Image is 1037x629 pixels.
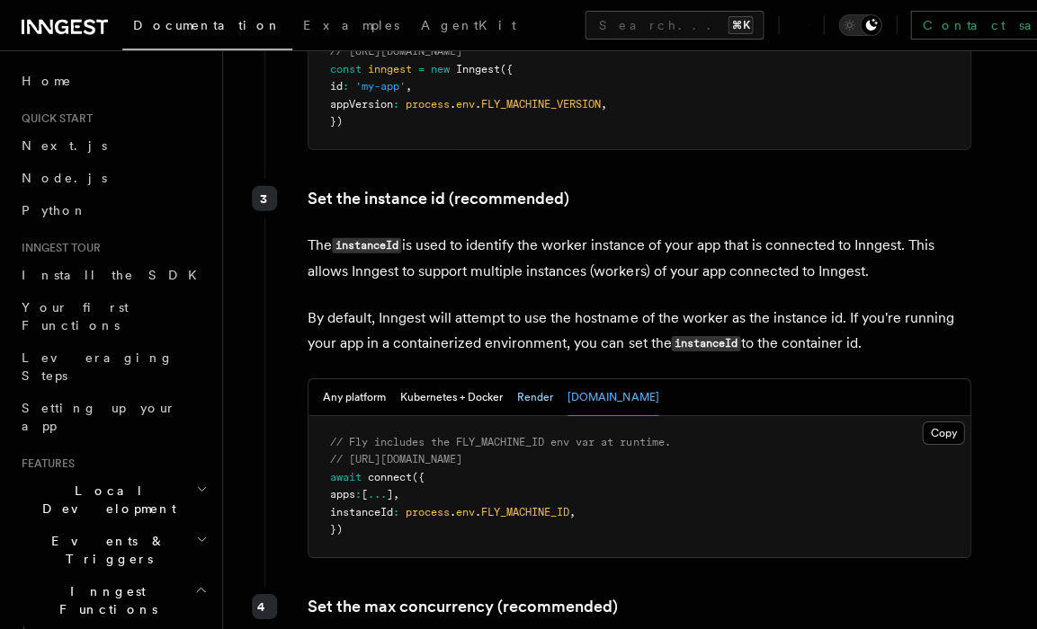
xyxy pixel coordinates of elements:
span: Examples [303,18,399,32]
span: AgentKit [421,18,516,32]
span: . [475,98,481,111]
button: Kubernetes + Docker [400,379,503,416]
span: , [569,506,576,518]
span: // [URL][DOMAIN_NAME] [330,45,462,58]
button: Local Development [14,474,211,525]
span: Setting up your app [22,401,176,433]
span: inngest [368,63,412,75]
button: Inngest Functions [14,575,211,625]
code: instanceId [671,336,740,351]
kbd: ⌘K [728,16,753,34]
a: Examples [292,5,410,49]
span: const [330,63,362,75]
span: }) [330,115,343,128]
span: apps [330,488,355,501]
span: Home [22,72,72,90]
span: , [406,80,412,93]
span: // Fly includes the FLY_MACHINE_ID env var at runtime. [330,436,670,448]
span: FLY_MACHINE_VERSION [481,98,601,111]
span: FLY_MACHINE_ID [481,506,569,518]
span: appVersion [330,98,393,111]
span: ] [387,488,393,501]
code: instanceId [332,238,401,253]
span: ... [368,488,387,501]
p: The is used to identify the worker instance of your app that is connected to Inngest. This allows... [308,233,970,284]
span: id [330,80,343,93]
span: Node.js [22,171,107,185]
a: Python [14,194,211,226]
span: connect [368,471,412,483]
a: Node.js [14,162,211,194]
span: . [450,98,456,111]
span: ({ [412,471,425,483]
span: Events & Triggers [14,532,196,568]
a: AgentKit [410,5,527,49]
span: [ [362,488,368,501]
span: process [406,98,450,111]
button: Toggle dark mode [838,14,881,36]
button: [DOMAIN_NAME] [568,379,658,416]
button: Events & Triggers [14,525,211,575]
span: Install the SDK [22,268,208,282]
span: Inngest Functions [14,582,194,618]
span: instanceId [330,506,393,518]
span: new [431,63,450,75]
span: Python [22,203,87,217]
button: Copy [922,421,964,445]
span: }) [330,523,343,536]
p: Set the instance id (recommended) [308,186,970,211]
a: Next.js [14,129,211,162]
span: process [406,506,450,518]
span: ({ [500,63,513,75]
span: env [456,506,475,518]
a: Setting up your app [14,392,211,442]
a: Home [14,65,211,97]
span: 'my-app' [355,80,406,93]
span: Leveraging Steps [22,350,174,383]
a: Install the SDK [14,259,211,291]
span: env [456,98,475,111]
button: Search...⌘K [585,11,764,40]
p: Set the max concurrency (recommended) [308,594,970,619]
span: , [393,488,399,501]
a: Documentation [122,5,292,50]
button: Any platform [323,379,386,416]
span: Your first Functions [22,300,129,332]
a: Your first Functions [14,291,211,341]
span: // [URL][DOMAIN_NAME] [330,453,462,465]
span: Documentation [133,18,282,32]
span: Next.js [22,138,107,153]
span: : [393,98,399,111]
span: Inngest tour [14,241,101,255]
p: By default, Inngest will attempt to use the hostname of the worker as the instance id. If you're ... [308,306,970,357]
div: 3 [252,186,277,211]
div: 4 [252,594,277,619]
a: Leveraging Steps [14,341,211,392]
span: = [418,63,425,75]
span: Features [14,456,75,471]
span: Local Development [14,482,196,518]
span: : [393,506,399,518]
span: : [343,80,349,93]
span: Inngest [456,63,500,75]
span: . [475,506,481,518]
span: , [601,98,607,111]
span: Quick start [14,111,93,126]
span: await [330,471,362,483]
span: : [355,488,362,501]
button: Render [517,379,553,416]
span: . [450,506,456,518]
